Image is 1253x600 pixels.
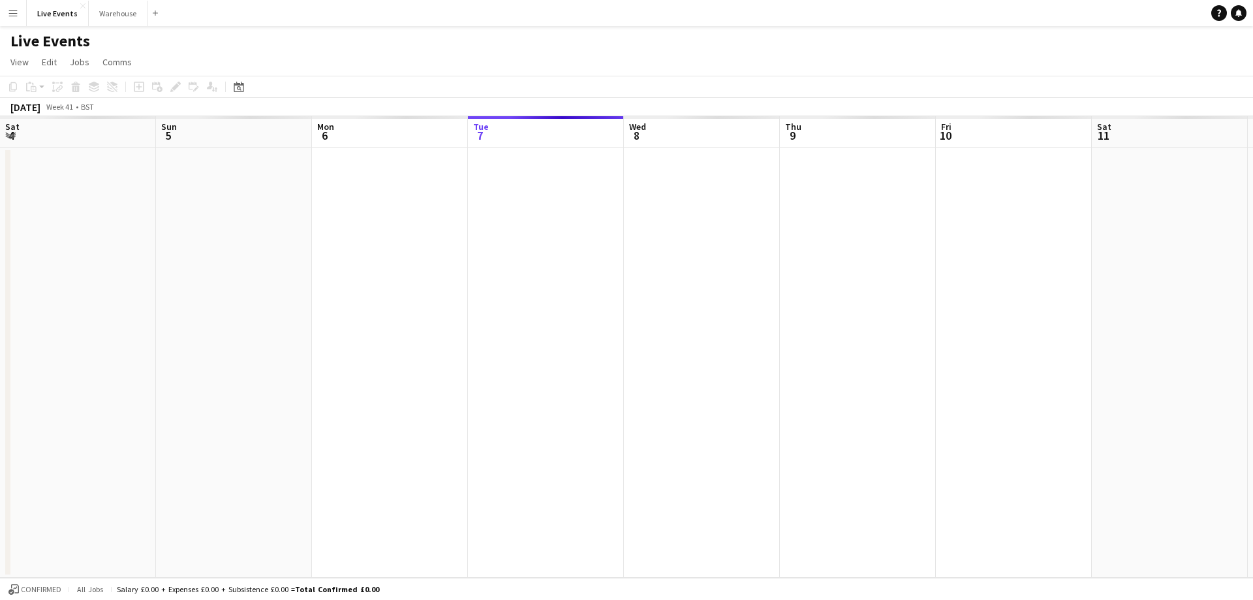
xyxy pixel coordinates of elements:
[117,584,379,594] div: Salary £0.00 + Expenses £0.00 + Subsistence £0.00 =
[89,1,147,26] button: Warehouse
[81,102,94,112] div: BST
[27,1,89,26] button: Live Events
[627,128,646,143] span: 8
[295,584,379,594] span: Total Confirmed £0.00
[5,121,20,133] span: Sat
[21,585,61,594] span: Confirmed
[785,121,801,133] span: Thu
[1097,121,1111,133] span: Sat
[70,56,89,68] span: Jobs
[74,584,106,594] span: All jobs
[629,121,646,133] span: Wed
[161,121,177,133] span: Sun
[1095,128,1111,143] span: 11
[43,102,76,112] span: Week 41
[317,121,334,133] span: Mon
[10,56,29,68] span: View
[473,121,489,133] span: Tue
[159,128,177,143] span: 5
[315,128,334,143] span: 6
[10,31,90,51] h1: Live Events
[783,128,801,143] span: 9
[5,54,34,71] a: View
[102,56,132,68] span: Comms
[939,128,951,143] span: 10
[7,582,63,597] button: Confirmed
[3,128,20,143] span: 4
[65,54,95,71] a: Jobs
[42,56,57,68] span: Edit
[10,101,40,114] div: [DATE]
[97,54,137,71] a: Comms
[37,54,62,71] a: Edit
[471,128,489,143] span: 7
[941,121,951,133] span: Fri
